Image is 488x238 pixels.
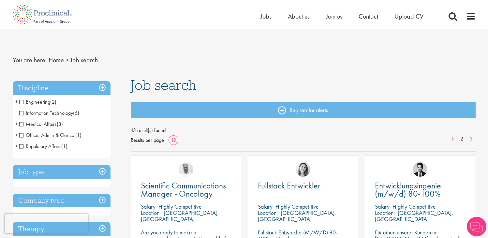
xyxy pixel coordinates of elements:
span: Job search [131,76,196,94]
p: Highly Competitive [158,203,202,210]
span: Medical Affairs [19,121,63,127]
span: Scientific Communications Manager - Oncology [141,180,226,199]
span: + [15,97,18,107]
a: breadcrumb link [49,56,64,64]
a: Scientific Communications Manager - Oncology [141,182,231,198]
a: Join us [326,12,342,21]
span: Entwicklungsingenie (m/w/d) 80-100% [375,180,441,199]
span: Regulatory Affairs [19,143,61,150]
p: [GEOGRAPHIC_DATA], [GEOGRAPHIC_DATA] [375,209,453,223]
a: 12 [169,137,178,143]
a: Upload CV [394,12,423,21]
a: Fullstack Entwickler [258,182,348,190]
p: [GEOGRAPHIC_DATA], [GEOGRAPHIC_DATA] [141,209,219,223]
span: Engineering [19,98,56,105]
a: Register for alerts [131,102,476,118]
span: Regulatory Affairs [19,143,67,150]
span: + [15,141,18,151]
span: > [66,56,69,64]
p: Highly Competitive [275,203,319,210]
a: Jobs [260,12,272,21]
p: [GEOGRAPHIC_DATA], [GEOGRAPHIC_DATA] [258,209,336,223]
a: About us [288,12,310,21]
span: (2) [50,98,56,105]
span: Fullstack Entwickler [258,180,320,191]
span: Office, Admin & Clerical [19,132,75,139]
img: Chatbot [467,217,486,236]
span: Information Technology [19,110,79,116]
span: Location: [258,209,278,216]
span: Salary [258,203,273,210]
h3: Company type [13,194,111,208]
span: (3) [57,121,63,127]
span: Location: [375,209,395,216]
iframe: reCAPTCHA [5,214,88,233]
span: Salary [141,203,155,210]
img: Nur Ergiydiren [296,162,310,177]
p: Highly Competitive [392,203,436,210]
span: + [15,119,18,129]
a: Contact [359,12,378,21]
span: Engineering [19,98,50,105]
h3: Discipline [13,81,111,95]
span: (1) [61,143,67,150]
span: (1) [75,132,81,139]
img: Thomas Wenig [413,162,427,177]
h3: Job type [13,165,111,179]
span: Salary [375,203,390,210]
span: Location: [141,209,161,216]
span: 13 result(s) found [131,126,476,135]
span: Information Technology [19,110,73,116]
a: Entwicklungsingenie (m/w/d) 80-100% [375,182,465,198]
a: 2 [457,135,466,143]
a: 1 [448,135,457,143]
span: Medical Affairs [19,121,57,127]
span: (6) [73,110,79,116]
span: + [15,130,18,140]
span: Results per page [131,135,164,145]
span: Job search [70,56,98,64]
span: You are here: [13,56,47,64]
img: Joshua Bye [179,162,193,177]
span: Office, Admin & Clerical [19,132,81,139]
